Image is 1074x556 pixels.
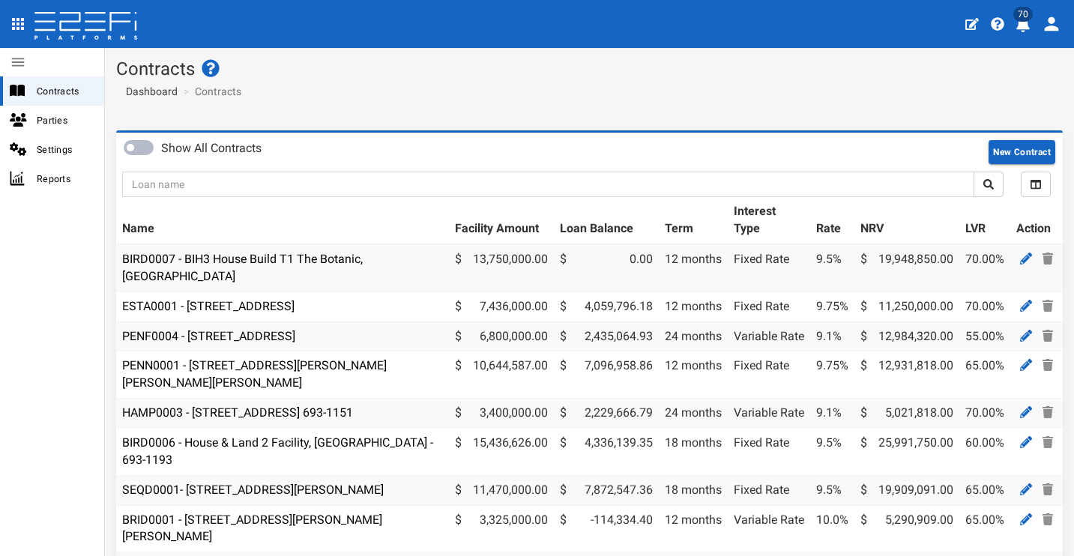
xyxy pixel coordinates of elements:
a: ESTA0001 - [STREET_ADDRESS] [122,299,295,313]
td: 60.00% [959,428,1010,475]
td: -114,334.40 [554,505,659,552]
td: 19,948,850.00 [854,244,959,291]
td: 24 months [659,321,728,351]
span: Dashboard [120,85,178,97]
td: 7,436,000.00 [449,291,554,321]
td: 18 months [659,475,728,505]
td: 10,644,587.00 [449,351,554,399]
td: 6,800,000.00 [449,321,554,351]
a: Delete Contract [1039,433,1057,452]
td: 12,931,818.00 [854,351,959,399]
td: 19,909,091.00 [854,475,959,505]
input: Loan name [122,172,974,197]
td: 12 months [659,351,728,399]
td: 10.0% [810,505,854,552]
td: 9.75% [810,351,854,399]
td: 24 months [659,399,728,429]
td: 0.00 [554,244,659,291]
td: 25,991,750.00 [854,428,959,475]
span: Settings [37,141,92,158]
a: PENN0001 - [STREET_ADDRESS][PERSON_NAME][PERSON_NAME][PERSON_NAME] [122,358,387,390]
th: Rate [810,197,854,244]
th: Action [1010,197,1063,244]
a: BIRD0007 - BIH3 House Build T1 The Botanic, [GEOGRAPHIC_DATA] [122,252,363,283]
td: 12,984,320.00 [854,321,959,351]
td: 7,096,958.86 [554,351,659,399]
td: 5,290,909.00 [854,505,959,552]
span: Reports [37,170,92,187]
a: Delete Contract [1039,297,1057,315]
td: 2,435,064.93 [554,321,659,351]
a: Delete Contract [1039,356,1057,375]
a: Delete Contract [1039,327,1057,345]
td: Fixed Rate [728,351,810,399]
td: Variable Rate [728,505,810,552]
a: Delete Contract [1039,250,1057,268]
td: 4,336,139.35 [554,428,659,475]
td: 70.00% [959,244,1010,291]
span: Contracts [37,82,92,100]
td: 2,229,666.79 [554,399,659,429]
th: Term [659,197,728,244]
td: 12 months [659,291,728,321]
a: SEQD0001- [STREET_ADDRESS][PERSON_NAME] [122,483,384,497]
th: Interest Type [728,197,810,244]
td: 12 months [659,505,728,552]
td: 9.1% [810,399,854,429]
td: 12 months [659,244,728,291]
td: 4,059,796.18 [554,291,659,321]
td: 70.00% [959,399,1010,429]
td: Variable Rate [728,321,810,351]
td: Fixed Rate [728,244,810,291]
td: 9.75% [810,291,854,321]
td: 70.00% [959,291,1010,321]
a: HAMP0003 - [STREET_ADDRESS] 693-1151 [122,405,353,420]
td: 3,325,000.00 [449,505,554,552]
td: 11,470,000.00 [449,475,554,505]
a: Delete Contract [1039,480,1057,499]
td: 7,872,547.36 [554,475,659,505]
td: Fixed Rate [728,291,810,321]
th: Facility Amount [449,197,554,244]
td: 65.00% [959,475,1010,505]
td: Fixed Rate [728,428,810,475]
th: Name [116,197,449,244]
td: 55.00% [959,321,1010,351]
td: 9.5% [810,244,854,291]
td: 5,021,818.00 [854,399,959,429]
a: PENF0004 - [STREET_ADDRESS] [122,329,295,343]
th: LVR [959,197,1010,244]
h1: Contracts [116,59,1063,79]
button: New Contract [989,140,1055,164]
td: 13,750,000.00 [449,244,554,291]
td: Fixed Rate [728,475,810,505]
a: BIRD0006 - House & Land 2 Facility, [GEOGRAPHIC_DATA] - 693-1193 [122,435,433,467]
td: 65.00% [959,351,1010,399]
td: 9.1% [810,321,854,351]
th: Loan Balance [554,197,659,244]
td: 65.00% [959,505,1010,552]
td: 15,436,626.00 [449,428,554,475]
span: Parties [37,112,92,129]
a: Delete Contract [1039,403,1057,422]
td: 11,250,000.00 [854,291,959,321]
td: 9.5% [810,475,854,505]
a: BRID0001 - [STREET_ADDRESS][PERSON_NAME][PERSON_NAME] [122,513,382,544]
label: Show All Contracts [161,140,262,157]
li: Contracts [180,84,241,99]
td: 9.5% [810,428,854,475]
th: NRV [854,197,959,244]
a: Dashboard [120,84,178,99]
a: Delete Contract [1039,510,1057,529]
td: Variable Rate [728,399,810,429]
td: 3,400,000.00 [449,399,554,429]
td: 18 months [659,428,728,475]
